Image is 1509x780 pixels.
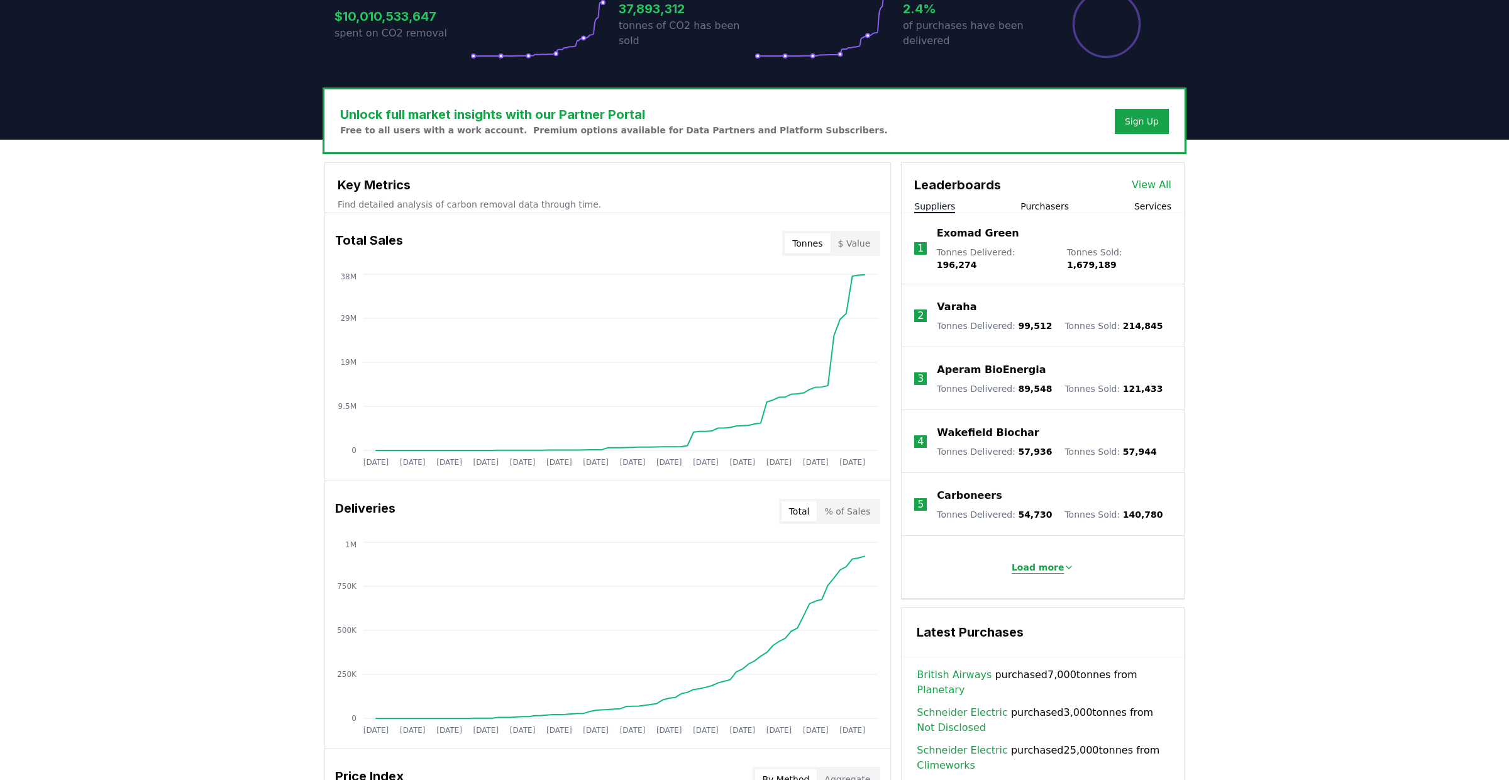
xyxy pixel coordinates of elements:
[1018,321,1052,331] span: 99,512
[334,26,470,41] p: spent on CO2 removal
[937,320,1052,332] p: Tonnes Delivered :
[363,726,389,735] tspan: [DATE]
[363,458,389,467] tspan: [DATE]
[400,726,426,735] tspan: [DATE]
[729,458,755,467] tspan: [DATE]
[766,458,792,467] tspan: [DATE]
[1067,260,1117,270] span: 1,679,189
[340,124,888,136] p: Free to all users with a work account. Premium options available for Data Partners and Platform S...
[337,626,357,635] tspan: 500K
[583,458,609,467] tspan: [DATE]
[1123,384,1163,394] span: 121,433
[351,446,357,455] tspan: 0
[917,434,924,449] p: 4
[473,726,499,735] tspan: [DATE]
[1123,510,1163,520] span: 140,780
[803,726,829,735] tspan: [DATE]
[917,241,924,256] p: 1
[335,231,403,256] h3: Total Sales
[782,501,817,521] button: Total
[340,314,357,323] tspan: 29M
[1018,384,1052,394] span: 89,548
[917,743,1169,773] span: purchased 25,000 tonnes from
[510,726,536,735] tspan: [DATE]
[766,726,792,735] tspan: [DATE]
[917,743,1007,758] a: Schneider Electric
[1123,321,1163,331] span: 214,845
[1115,109,1169,134] button: Sign Up
[1064,445,1156,458] p: Tonnes Sold :
[546,458,572,467] tspan: [DATE]
[917,308,924,323] p: 2
[803,458,829,467] tspan: [DATE]
[839,458,865,467] tspan: [DATE]
[914,200,955,213] button: Suppliers
[436,458,462,467] tspan: [DATE]
[1018,510,1052,520] span: 54,730
[345,540,357,549] tspan: 1M
[785,233,830,253] button: Tonnes
[1002,555,1085,580] button: Load more
[917,497,924,512] p: 5
[338,198,878,211] p: Find detailed analysis of carbon removal data through time.
[917,371,924,386] p: 3
[817,501,878,521] button: % of Sales
[937,508,1052,521] p: Tonnes Delivered :
[1125,115,1159,128] a: Sign Up
[937,299,976,315] a: Varaha
[473,458,499,467] tspan: [DATE]
[1123,447,1157,457] span: 57,944
[937,445,1052,458] p: Tonnes Delivered :
[937,260,977,270] span: 196,274
[337,582,357,591] tspan: 750K
[729,726,755,735] tspan: [DATE]
[546,726,572,735] tspan: [DATE]
[937,488,1002,503] a: Carboneers
[1067,246,1171,271] p: Tonnes Sold :
[1132,177,1171,192] a: View All
[338,175,878,194] h3: Key Metrics
[917,705,1007,720] a: Schneider Electric
[340,358,357,367] tspan: 19M
[1134,200,1171,213] button: Services
[937,382,1052,395] p: Tonnes Delivered :
[510,458,536,467] tspan: [DATE]
[937,425,1039,440] a: Wakefield Biochar
[340,105,888,124] h3: Unlock full market insights with our Partner Portal
[337,670,357,679] tspan: 250K
[693,458,719,467] tspan: [DATE]
[620,458,646,467] tspan: [DATE]
[917,623,1169,642] h3: Latest Purchases
[917,667,992,682] a: British Airways
[436,726,462,735] tspan: [DATE]
[1020,200,1069,213] button: Purchasers
[1012,561,1064,574] p: Load more
[620,726,646,735] tspan: [DATE]
[400,458,426,467] tspan: [DATE]
[917,720,986,735] a: Not Disclosed
[656,726,682,735] tspan: [DATE]
[334,7,470,26] h3: $10,010,533,647
[937,226,1019,241] a: Exomad Green
[917,705,1169,735] span: purchased 3,000 tonnes from
[917,682,965,698] a: Planetary
[619,18,754,48] p: tonnes of CO2 has been sold
[937,362,1046,377] a: Aperam BioEnergia
[917,667,1169,698] span: purchased 7,000 tonnes from
[1064,382,1163,395] p: Tonnes Sold :
[839,726,865,735] tspan: [DATE]
[340,272,357,281] tspan: 38M
[937,246,1054,271] p: Tonnes Delivered :
[351,714,357,723] tspan: 0
[693,726,719,735] tspan: [DATE]
[831,233,878,253] button: $ Value
[583,726,609,735] tspan: [DATE]
[903,18,1039,48] p: of purchases have been delivered
[338,402,357,411] tspan: 9.5M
